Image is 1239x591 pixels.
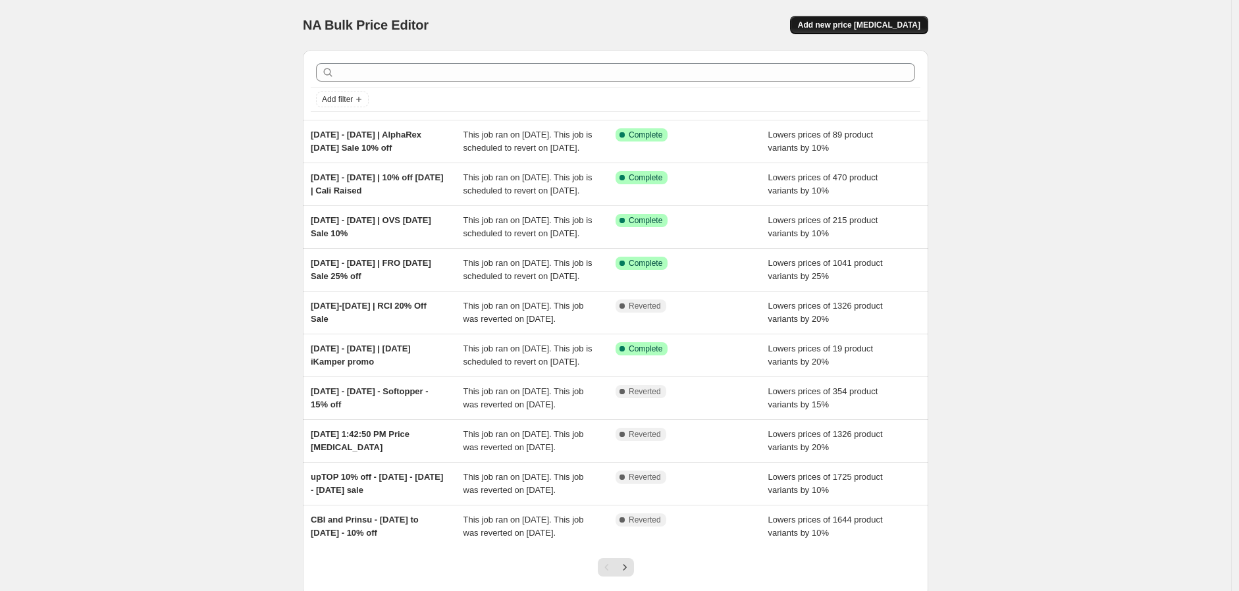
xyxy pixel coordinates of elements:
span: Lowers prices of 1644 product variants by 10% [768,515,883,538]
span: This job ran on [DATE]. This job was reverted on [DATE]. [463,386,584,409]
nav: Pagination [598,558,634,577]
span: This job ran on [DATE]. This job was reverted on [DATE]. [463,301,584,324]
span: [DATE] 1:42:50 PM Price [MEDICAL_DATA] [311,429,409,452]
span: Reverted [629,472,661,482]
span: Lowers prices of 19 product variants by 20% [768,344,874,367]
span: Reverted [629,515,661,525]
span: This job ran on [DATE]. This job was reverted on [DATE]. [463,472,584,495]
span: Complete [629,130,662,140]
span: [DATE] - [DATE] - Softopper - 15% off [311,386,429,409]
span: This job ran on [DATE]. This job is scheduled to revert on [DATE]. [463,172,593,195]
span: Add new price [MEDICAL_DATA] [798,20,920,30]
span: [DATE] - [DATE] | 10% off [DATE] | Cali Raised [311,172,444,195]
span: Complete [629,172,662,183]
span: Lowers prices of 1725 product variants by 10% [768,472,883,495]
span: This job ran on [DATE]. This job is scheduled to revert on [DATE]. [463,130,593,153]
span: [DATE] - [DATE] | [DATE] iKamper promo [311,344,411,367]
span: Lowers prices of 1326 product variants by 20% [768,429,883,452]
span: Complete [629,344,662,354]
span: This job ran on [DATE]. This job was reverted on [DATE]. [463,429,584,452]
span: [DATE] - [DATE] | AlphaRex [DATE] Sale 10% off [311,130,421,153]
span: Lowers prices of 470 product variants by 10% [768,172,878,195]
span: Add filter [322,94,353,105]
span: [DATE] - [DATE] | FRO [DATE] Sale 25% off [311,258,431,281]
span: This job ran on [DATE]. This job was reverted on [DATE]. [463,515,584,538]
span: Lowers prices of 1326 product variants by 20% [768,301,883,324]
span: [DATE] - [DATE] | OVS [DATE] Sale 10% [311,215,431,238]
span: Lowers prices of 354 product variants by 15% [768,386,878,409]
span: Lowers prices of 89 product variants by 10% [768,130,874,153]
span: Complete [629,258,662,269]
span: Lowers prices of 1041 product variants by 25% [768,258,883,281]
span: This job ran on [DATE]. This job is scheduled to revert on [DATE]. [463,215,593,238]
button: Add filter [316,91,369,107]
span: NA Bulk Price Editor [303,18,429,32]
span: upTOP 10% off - [DATE] - [DATE] - [DATE] sale [311,472,443,495]
span: Reverted [629,429,661,440]
span: Complete [629,215,662,226]
button: Next [616,558,634,577]
button: Add new price [MEDICAL_DATA] [790,16,928,34]
span: CBI and Prinsu - [DATE] to [DATE] - 10% off [311,515,419,538]
span: Lowers prices of 215 product variants by 10% [768,215,878,238]
span: This job ran on [DATE]. This job is scheduled to revert on [DATE]. [463,258,593,281]
span: This job ran on [DATE]. This job is scheduled to revert on [DATE]. [463,344,593,367]
span: [DATE]-[DATE] | RCI 20% Off Sale [311,301,427,324]
span: Reverted [629,386,661,397]
span: Reverted [629,301,661,311]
